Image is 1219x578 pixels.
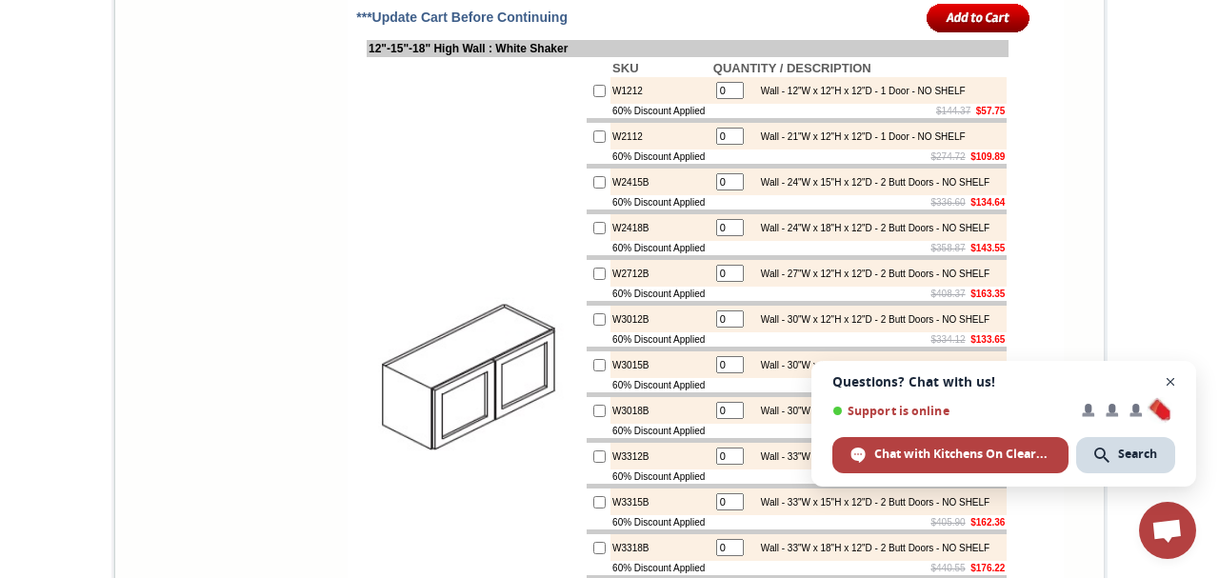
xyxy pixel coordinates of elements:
td: W2415B [610,169,711,195]
td: 60% Discount Applied [610,104,711,118]
span: Search [1118,446,1157,463]
img: spacer.gif [161,53,164,54]
img: spacer.gif [221,53,224,54]
div: Open chat [1139,502,1196,559]
td: Bellmonte Maple [327,87,375,106]
td: 60% Discount Applied [610,424,711,438]
img: 12''-15''-18'' High Wall [369,281,583,495]
div: Wall - 24"W x 15"H x 12"D - 2 Butt Doors - NO SHELF [751,177,989,188]
img: spacer.gif [272,53,275,54]
b: $143.55 [970,243,1005,253]
td: W3015B [610,351,711,378]
s: $408.37 [931,289,966,299]
b: $133.65 [970,334,1005,345]
s: $405.90 [931,517,966,528]
img: spacer.gif [49,53,51,54]
td: W3012B [610,306,711,332]
td: 60% Discount Applied [610,287,711,301]
td: W2712B [610,260,711,287]
b: $176.22 [970,563,1005,573]
span: Close chat [1159,370,1183,394]
b: $57.75 [976,106,1006,116]
td: W3312B [610,443,711,469]
td: 60% Discount Applied [610,149,711,164]
td: 60% Discount Applied [610,378,711,392]
div: Wall - 27"W x 12"H x 12"D - 2 Butt Doors - NO SHELF [751,269,989,279]
a: Price Sheet View in PDF Format [22,3,154,19]
b: SKU [612,61,638,75]
b: $109.89 [970,151,1005,162]
span: ***Update Cart Before Continuing [356,10,568,25]
td: 12"-15"-18" High Wall : White Shaker [367,40,1009,57]
div: Search [1076,437,1175,473]
s: $336.60 [931,197,966,208]
td: 60% Discount Applied [610,515,711,529]
div: Wall - 33"W x 15"H x 12"D - 2 Butt Doors - NO SHELF [751,497,989,508]
s: $358.87 [931,243,966,253]
s: $440.55 [931,563,966,573]
td: W1212 [610,77,711,104]
div: Wall - 12"W x 12"H x 12"D - 1 Door - NO SHELF [751,86,966,96]
span: Chat with Kitchens On Clearance [874,446,1050,463]
s: $144.37 [936,106,970,116]
td: 60% Discount Applied [610,195,711,209]
img: spacer.gif [324,53,327,54]
td: 60% Discount Applied [610,469,711,484]
img: pdf.png [3,5,18,20]
td: Beachwood Oak Shaker [275,87,324,108]
div: Wall - 30"W x 15"H x 12"D - 2 Butt Doors - NO SHELF [751,360,989,370]
b: $134.64 [970,197,1005,208]
div: Wall - 30"W x 12"H x 12"D - 2 Butt Doors - NO SHELF [751,314,989,325]
s: $334.12 [931,334,966,345]
div: Wall - 33"W x 18"H x 12"D - 2 Butt Doors - NO SHELF [751,543,989,553]
input: Add to Cart [927,2,1030,33]
div: Chat with Kitchens On Clearance [832,437,1069,473]
b: $162.36 [970,517,1005,528]
td: Alabaster Shaker [51,87,100,106]
b: Price Sheet View in PDF Format [22,8,154,18]
div: Wall - 30"W x 18"H x 12"D - 2 Butt Doors - NO SHELF [751,406,989,416]
td: 60% Discount Applied [610,241,711,255]
td: W3018B [610,397,711,424]
img: spacer.gif [100,53,103,54]
div: Wall - 33"W x 12"H x 12"D - 2 Butt Doors - NO SHELF [751,451,989,462]
td: W3318B [610,534,711,561]
span: Questions? Chat with us! [832,374,1175,389]
td: Baycreek Gray [224,87,272,106]
td: W3315B [610,488,711,515]
b: QUANTITY / DESCRIPTION [713,61,871,75]
s: $274.72 [931,151,966,162]
td: W2112 [610,123,711,149]
td: [PERSON_NAME] White Shaker [164,87,222,108]
td: 60% Discount Applied [610,332,711,347]
span: Support is online [832,404,1069,418]
td: W2418B [610,214,711,241]
div: Wall - 24"W x 18"H x 12"D - 2 Butt Doors - NO SHELF [751,223,989,233]
td: 60% Discount Applied [610,561,711,575]
div: Wall - 21"W x 12"H x 12"D - 1 Door - NO SHELF [751,131,966,142]
b: $163.35 [970,289,1005,299]
td: [PERSON_NAME] Yellow Walnut [103,87,161,108]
